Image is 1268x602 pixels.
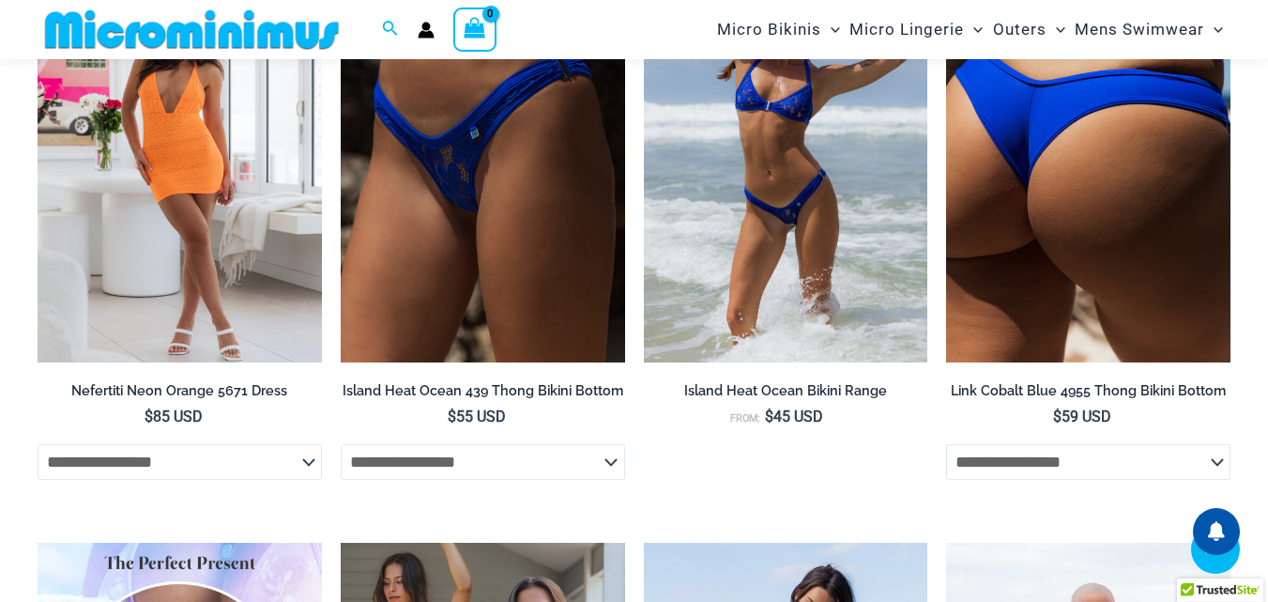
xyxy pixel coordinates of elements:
bdi: 45 USD [765,408,823,425]
span: $ [448,408,456,425]
span: Micro Bikinis [717,6,821,54]
span: Menu Toggle [1204,6,1223,54]
a: View Shopping Cart, empty [453,8,497,51]
a: Island Heat Ocean Bikini Range [644,382,928,407]
a: Account icon link [418,22,435,39]
span: From: [730,412,760,424]
h2: Island Heat Ocean Bikini Range [644,382,928,400]
a: Island Heat Ocean 439 Thong Bikini Bottom [341,382,625,407]
span: Menu Toggle [964,6,983,54]
span: Outers [993,6,1046,54]
a: Nefertiti Neon Orange 5671 Dress [38,382,322,407]
a: Micro LingerieMenu ToggleMenu Toggle [845,6,987,54]
a: OutersMenu ToggleMenu Toggle [988,6,1070,54]
span: Mens Swimwear [1075,6,1204,54]
bdi: 55 USD [448,408,506,425]
bdi: 85 USD [145,408,203,425]
a: Search icon link [382,18,399,41]
a: Link Cobalt Blue 4955 Thong Bikini Bottom [946,382,1230,407]
span: $ [1053,408,1062,425]
img: MM SHOP LOGO FLAT [38,8,346,51]
span: Menu Toggle [1046,6,1065,54]
h2: Nefertiti Neon Orange 5671 Dress [38,382,322,400]
span: Menu Toggle [821,6,840,54]
h2: Island Heat Ocean 439 Thong Bikini Bottom [341,382,625,400]
h2: Link Cobalt Blue 4955 Thong Bikini Bottom [946,382,1230,400]
a: Micro BikinisMenu ToggleMenu Toggle [712,6,845,54]
nav: Site Navigation [710,3,1230,56]
span: Micro Lingerie [849,6,964,54]
span: $ [765,408,773,425]
a: Mens SwimwearMenu ToggleMenu Toggle [1070,6,1228,54]
span: $ [145,408,153,425]
bdi: 59 USD [1053,408,1111,425]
